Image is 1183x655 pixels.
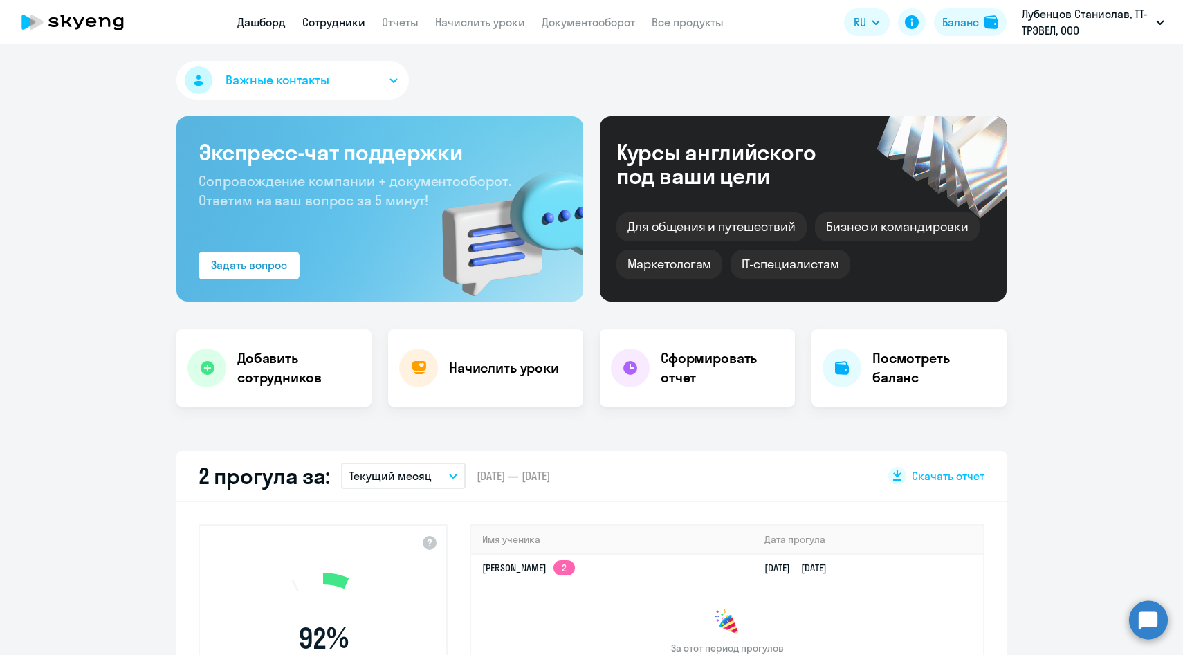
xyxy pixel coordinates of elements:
span: Скачать отчет [912,468,984,483]
app-skyeng-badge: 2 [553,560,575,575]
a: Отчеты [382,15,419,29]
div: Для общения и путешествий [616,212,807,241]
th: Дата прогула [753,526,983,554]
h2: 2 прогула за: [199,462,330,490]
img: congrats [713,609,741,636]
div: Бизнес и командировки [815,212,980,241]
a: [DATE][DATE] [764,562,838,574]
button: RU [844,8,890,36]
div: Задать вопрос [211,257,287,273]
button: Важные контакты [176,61,409,100]
th: Имя ученика [471,526,753,554]
h4: Начислить уроки [449,358,559,378]
img: bg-img [422,146,583,302]
span: Важные контакты [226,71,329,89]
p: Лубенцов Станислав, ТТ-ТРЭВЕЛ, ООО [1022,6,1150,39]
a: Дашборд [237,15,286,29]
span: RU [854,14,866,30]
button: Текущий месяц [341,463,466,489]
button: Задать вопрос [199,252,300,279]
div: Курсы английского под ваши цели [616,140,853,187]
p: Текущий месяц [349,468,432,484]
span: [DATE] — [DATE] [477,468,550,483]
h4: Добавить сотрудников [237,349,360,387]
span: 92 % [244,622,403,655]
a: Все продукты [652,15,724,29]
img: balance [984,15,998,29]
a: Начислить уроки [435,15,525,29]
a: Документооборот [542,15,635,29]
span: Сопровождение компании + документооборот. Ответим на ваш вопрос за 5 минут! [199,172,511,209]
a: [PERSON_NAME]2 [482,562,575,574]
h4: Посмотреть баланс [872,349,996,387]
a: Сотрудники [302,15,365,29]
h3: Экспресс-чат поддержки [199,138,561,166]
button: Балансbalance [934,8,1007,36]
button: Лубенцов Станислав, ТТ-ТРЭВЕЛ, ООО [1015,6,1171,39]
div: Маркетологам [616,250,722,279]
div: Баланс [942,14,979,30]
div: IT-специалистам [731,250,850,279]
h4: Сформировать отчет [661,349,784,387]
